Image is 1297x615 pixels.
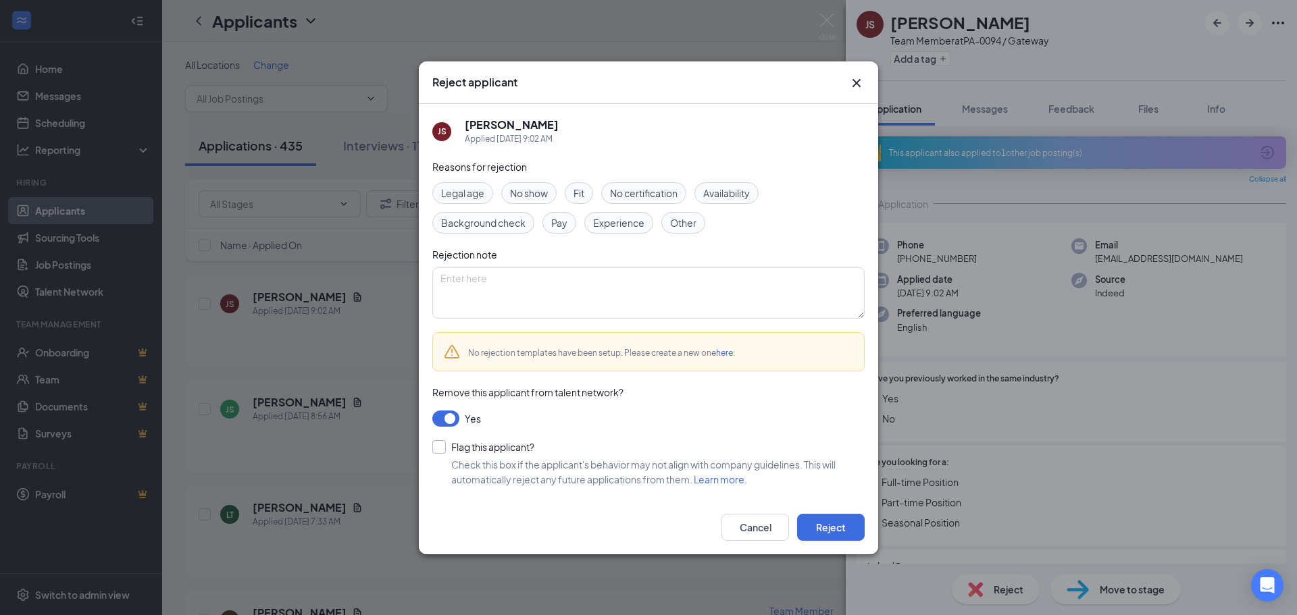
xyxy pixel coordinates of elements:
span: Experience [593,215,644,230]
span: Background check [441,215,526,230]
div: Applied [DATE] 9:02 AM [465,132,559,146]
span: Other [670,215,696,230]
svg: Warning [444,344,460,360]
h5: [PERSON_NAME] [465,117,559,132]
span: Rejection note [432,248,497,261]
span: No show [510,186,548,200]
a: here [716,348,733,358]
svg: Cross [848,75,865,91]
button: Reject [797,514,865,541]
span: Fit [574,186,584,200]
div: JS [438,126,447,137]
h3: Reject applicant [432,75,517,90]
span: Legal age [441,186,484,200]
span: Reasons for rejection [432,161,527,173]
span: No rejection templates have been setup. Please create a new one . [468,348,735,358]
span: Availability [703,186,750,200]
button: Close [848,75,865,91]
a: Learn more. [694,473,747,485]
span: No certification [610,186,678,200]
span: Pay [551,215,567,230]
button: Cancel [721,514,789,541]
span: Yes [465,410,481,427]
div: Open Intercom Messenger [1251,569,1283,601]
span: Remove this applicant from talent network? [432,386,624,398]
span: Check this box if the applicant's behavior may not align with company guidelines. This will autom... [451,458,836,485]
